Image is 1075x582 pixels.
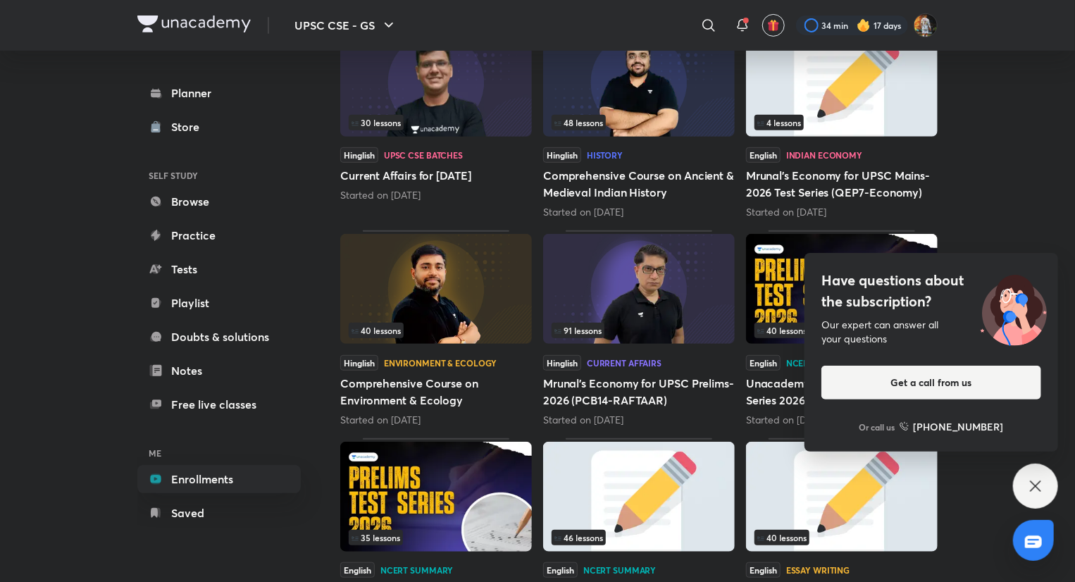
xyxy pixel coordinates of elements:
div: Current Affairs [587,359,661,367]
img: streak [857,18,871,32]
img: avatar [767,19,780,32]
div: infosection [552,115,726,130]
span: Hinglish [543,147,581,163]
a: Saved [137,499,301,527]
span: English [746,562,781,578]
div: infocontainer [754,530,929,545]
a: Tests [137,255,301,283]
span: 40 lessons [757,326,807,335]
span: 48 lessons [554,118,603,127]
div: Store [171,118,208,135]
a: Company Logo [137,16,251,36]
a: Notes [137,357,301,385]
img: ttu_illustration_new.svg [969,270,1058,346]
span: 40 lessons [352,326,401,335]
div: left [552,323,726,338]
div: infocontainer [349,115,523,130]
img: Prakhar Singh [914,13,938,37]
div: infosection [754,530,929,545]
h5: Unacademy All India Prelims Test Series 2026 (August) [746,375,938,409]
div: infosection [349,530,523,545]
span: 30 lessons [352,118,401,127]
div: Mrunal’s Economy for UPSC Mains-2026 Test Series (QEP7-Economy) [746,23,938,219]
span: English [746,355,781,371]
a: Store [137,113,301,141]
span: 91 lessons [554,326,602,335]
div: left [552,530,726,545]
div: Started on Aug 10 [746,413,938,427]
a: Planner [137,79,301,107]
a: [PHONE_NUMBER] [900,419,1004,434]
div: infosection [552,530,726,545]
span: Hinglish [340,355,378,371]
div: left [552,115,726,130]
button: UPSC CSE - GS [286,11,406,39]
div: left [349,115,523,130]
a: Doubts & solutions [137,323,301,351]
div: Mrunal’s Economy for UPSC Prelims-2026 (PCB14-RAFTAAR) [543,230,735,426]
span: Hinglish [340,147,378,163]
span: 46 lessons [554,533,603,542]
p: Or call us [859,421,895,433]
div: Started on Sep 3 [746,205,938,219]
div: left [349,323,523,338]
img: Thumbnail [340,27,532,137]
div: infosection [754,323,929,338]
div: Comprehensive Course on Environment & Ecology [340,230,532,426]
div: Started on Oct 1 [543,205,735,219]
a: Browse [137,187,301,216]
img: Thumbnail [340,442,532,552]
a: Practice [137,221,301,249]
div: Unacademy All India Prelims Test Series 2026 (August) [746,230,938,426]
a: Playlist [137,289,301,317]
h4: Have questions about the subscription? [821,270,1041,312]
button: Get a call from us [821,366,1041,400]
button: avatar [762,14,785,37]
div: left [754,530,929,545]
div: History [587,151,623,159]
img: Thumbnail [340,234,532,344]
img: Company Logo [137,16,251,32]
h6: ME [137,441,301,465]
div: left [754,323,929,338]
div: Essay Writing [786,566,850,574]
img: Thumbnail [543,27,735,137]
span: English [543,562,578,578]
h5: Comprehensive Course on Ancient & Medieval Indian History [543,167,735,201]
div: NCERT Summary [583,566,656,574]
a: Enrollments [137,465,301,493]
img: Thumbnail [746,442,938,552]
div: left [754,115,929,130]
div: Started on Jul 17 [543,413,735,427]
div: infocontainer [552,323,726,338]
div: NCERT Summary [380,566,453,574]
div: infocontainer [349,323,523,338]
div: infocontainer [754,323,929,338]
div: infosection [349,323,523,338]
h5: Current Affairs for [DATE] [340,167,532,184]
div: infocontainer [552,530,726,545]
h5: Mrunal’s Economy for UPSC Mains-2026 Test Series (QEP7-Economy) [746,167,938,201]
div: infosection [349,115,523,130]
div: Current Affairs for October 2025 [340,23,532,219]
h5: Comprehensive Course on Environment & Ecology [340,375,532,409]
div: infosection [552,323,726,338]
img: Thumbnail [543,442,735,552]
div: infocontainer [754,115,929,130]
div: Started on Sep 9 [340,413,532,427]
div: Indian Economy [786,151,862,159]
div: UPSC CSE Batches [384,151,463,159]
div: left [349,530,523,545]
div: Started on Oct 3 [340,188,532,202]
div: infosection [754,115,929,130]
h6: SELF STUDY [137,163,301,187]
span: Hinglish [543,355,581,371]
h5: Mrunal’s Economy for UPSC Prelims-2026 (PCB14-RAFTAAR) [543,375,735,409]
span: 35 lessons [352,533,400,542]
img: Thumbnail [746,234,938,344]
img: Thumbnail [746,27,938,137]
span: English [746,147,781,163]
div: infocontainer [349,530,523,545]
div: Our expert can answer all your questions [821,318,1041,346]
div: Environment & Ecology [384,359,497,367]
